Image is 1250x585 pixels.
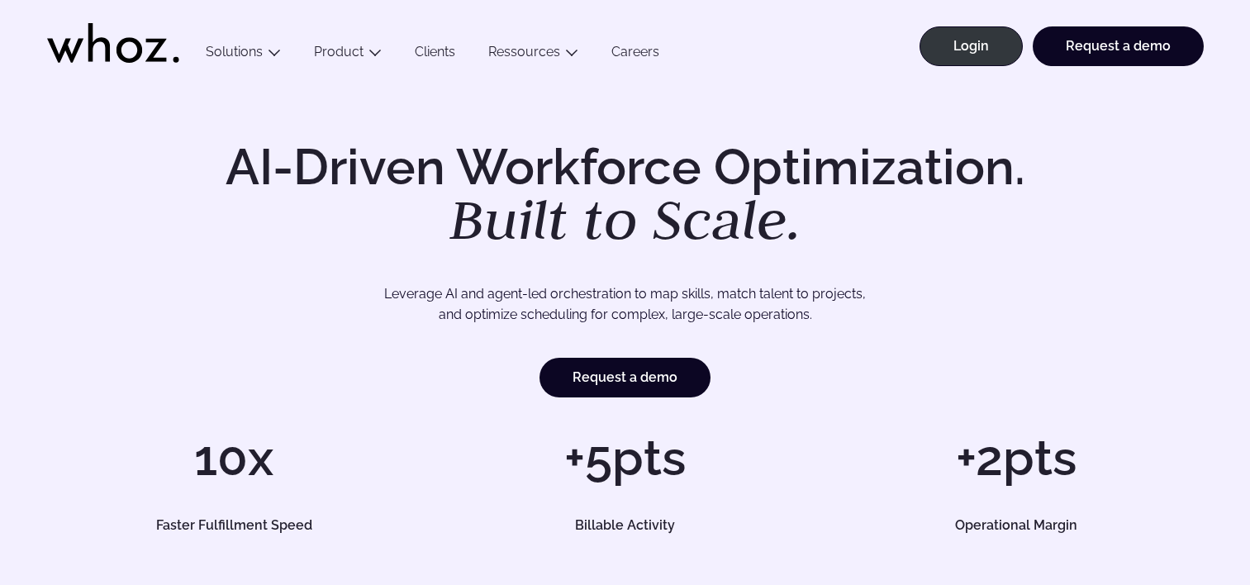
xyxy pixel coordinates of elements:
h1: 10x [47,433,421,483]
a: Ressources [488,44,560,59]
a: Request a demo [539,358,711,397]
h1: +5pts [438,433,812,483]
button: Ressources [472,44,595,66]
a: Clients [398,44,472,66]
a: Request a demo [1033,26,1204,66]
h1: +2pts [829,433,1203,483]
button: Solutions [189,44,297,66]
h5: Faster Fulfillment Speed [65,519,402,532]
h1: AI-Driven Workforce Optimization. [202,142,1048,248]
a: Careers [595,44,676,66]
h5: Operational Margin [848,519,1185,532]
p: Leverage AI and agent-led orchestration to map skills, match talent to projects, and optimize sch... [105,283,1146,326]
button: Product [297,44,398,66]
a: Product [314,44,364,59]
em: Built to Scale. [449,183,801,255]
a: Login [920,26,1023,66]
h5: Billable Activity [457,519,794,532]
